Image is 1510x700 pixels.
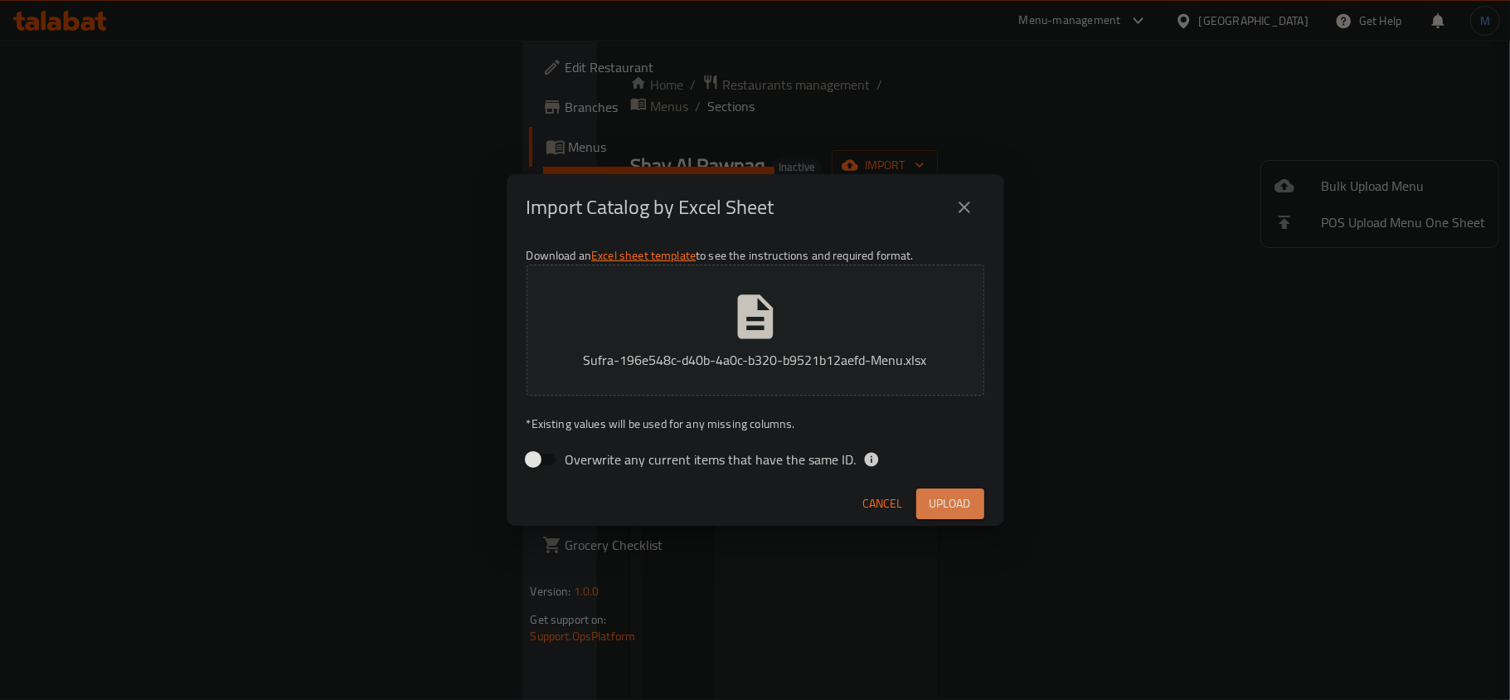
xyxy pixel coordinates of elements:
button: Sufra-196e548c-d40b-4a0c-b320-b9521b12aefd-Menu.xlsx [527,265,984,396]
span: Cancel [863,493,903,514]
p: Existing values will be used for any missing columns. [527,416,984,432]
span: Upload [930,493,971,514]
a: Excel sheet template [591,245,696,266]
span: Overwrite any current items that have the same ID. [566,450,857,469]
h2: Import Catalog by Excel Sheet [527,194,774,221]
button: close [944,187,984,227]
div: Download an to see the instructions and required format. [507,241,1004,481]
button: Upload [916,489,984,519]
p: Sufra-196e548c-d40b-4a0c-b320-b9521b12aefd-Menu.xlsx [552,350,959,370]
svg: If the overwrite option isn't selected, then the items that match an existing ID will be ignored ... [863,451,880,468]
button: Cancel [857,489,910,519]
